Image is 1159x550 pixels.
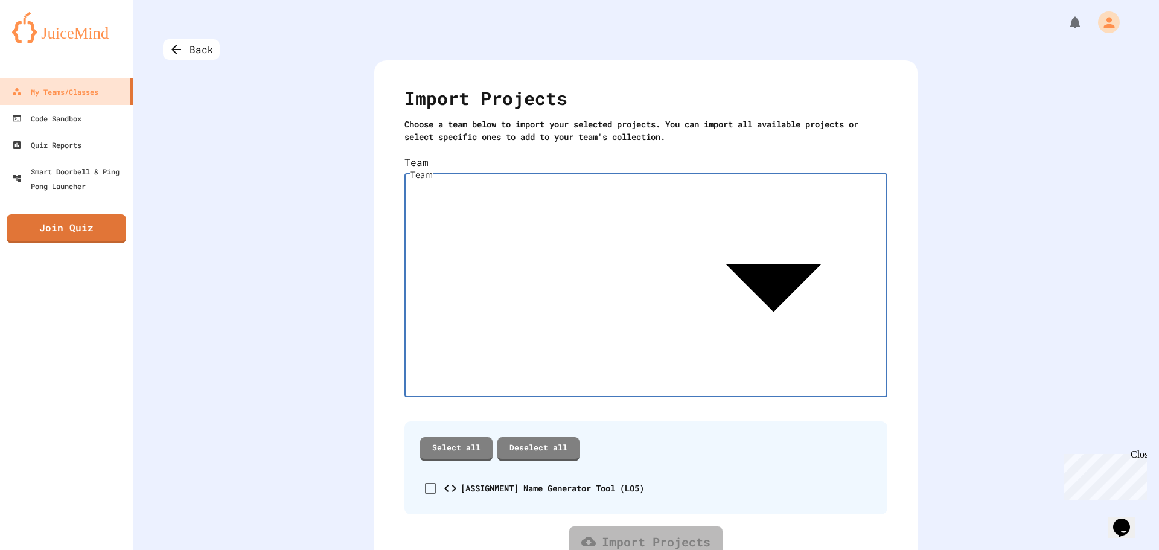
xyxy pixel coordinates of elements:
[404,118,887,143] div: Choose a team below to import your selected projects. You can import all available projects or se...
[12,85,98,99] div: My Teams/Classes
[5,5,83,77] div: Chat with us now!Close
[12,138,81,152] div: Quiz Reports
[404,155,887,170] label: Team
[12,111,81,126] div: Code Sandbox
[420,437,493,461] a: Select all
[404,85,887,118] div: Import Projects
[1085,8,1123,36] div: My Account
[1046,12,1085,33] div: My Notifications
[12,164,128,193] div: Smart Doorbell & Ping Pong Launcher
[1108,502,1147,538] iframe: chat widget
[461,482,644,494] div: [ASSIGNMENT] Name Generator Tool (LO5)
[7,214,126,243] a: Join Quiz
[163,39,220,60] div: Back
[12,12,121,43] img: logo-orange.svg
[497,437,579,461] a: Deselect all
[1059,449,1147,500] iframe: chat widget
